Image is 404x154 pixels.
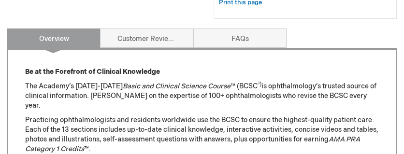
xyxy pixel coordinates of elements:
[193,28,287,48] a: FAQs
[7,28,101,48] a: Overview
[25,115,379,154] p: Practicing ophthalmologists and residents worldwide use the BCSC to ensure the highest-quality pa...
[25,135,360,153] em: AMA PRA Category 1 Credits
[258,82,261,87] sup: ®)
[177,35,185,43] span: 1
[25,82,379,111] p: The Academy’s [DATE]-[DATE] ™ (BCSC is ophthalmology’s trusted source of clinical information. [P...
[100,28,193,48] a: Customer Reviews1
[25,68,160,76] strong: Be at the Forefront of Clinical Knowledge
[123,82,231,90] em: Basic and Clinical Science Course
